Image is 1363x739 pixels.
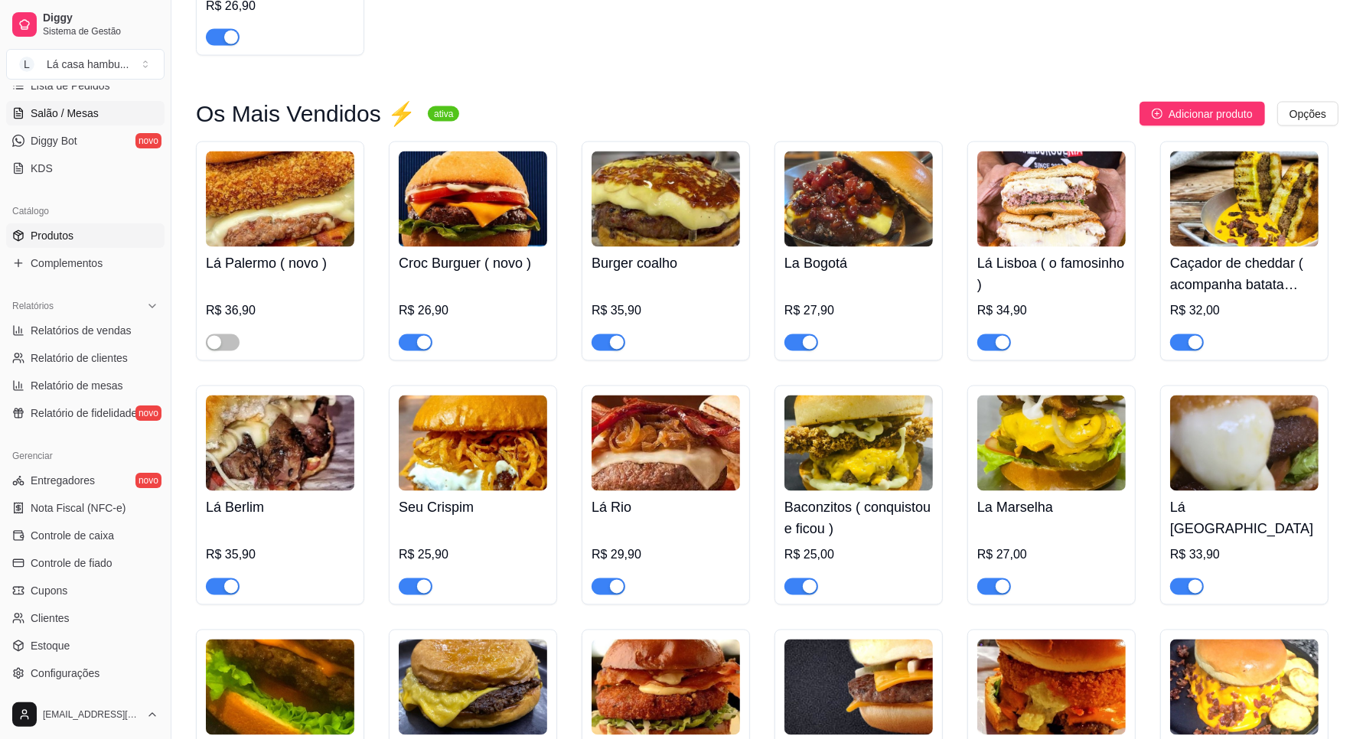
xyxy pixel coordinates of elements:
[784,396,933,491] img: product-image
[399,302,547,321] div: R$ 26,90
[592,640,740,735] img: product-image
[784,640,933,735] img: product-image
[31,106,99,121] span: Salão / Mesas
[6,696,165,733] button: [EMAIL_ADDRESS][DOMAIN_NAME]
[31,133,77,148] span: Diggy Bot
[977,302,1126,321] div: R$ 34,90
[6,468,165,493] a: Entregadoresnovo
[399,640,547,735] img: product-image
[6,633,165,658] a: Estoque
[31,555,112,571] span: Controle de fiado
[1170,151,1319,247] img: product-image
[977,546,1126,565] div: R$ 27,00
[784,497,933,540] h4: Baconzitos ( conquistou e ficou )
[6,578,165,603] a: Cupons
[43,708,140,721] span: [EMAIL_ADDRESS][DOMAIN_NAME]
[206,497,354,519] h4: Lá Berlim
[6,401,165,425] a: Relatório de fidelidadenovo
[6,496,165,520] a: Nota Fiscal (NFC-e)
[592,497,740,519] h4: Lá Rio
[977,396,1126,491] img: product-image
[399,546,547,565] div: R$ 25,90
[47,57,129,72] div: Lá casa hambu ...
[6,6,165,43] a: DiggySistema de Gestão
[19,57,34,72] span: L
[1169,106,1253,122] span: Adicionar produto
[592,546,740,565] div: R$ 29,90
[31,228,73,243] span: Produtos
[31,528,114,543] span: Controle de caixa
[1140,102,1265,126] button: Adicionar produto
[206,253,354,275] h4: Lá Palermo ( novo )
[6,156,165,181] a: KDS
[977,640,1126,735] img: product-image
[31,500,126,516] span: Nota Fiscal (NFC-e)
[399,151,547,247] img: product-image
[1170,497,1319,540] h4: Lá [GEOGRAPHIC_DATA]
[784,253,933,275] h4: La Bogotá
[592,253,740,275] h4: Burger coalho
[6,444,165,468] div: Gerenciar
[977,497,1126,519] h4: La Marselha
[6,346,165,370] a: Relatório de clientes
[31,350,128,366] span: Relatório de clientes
[6,223,165,248] a: Produtos
[206,396,354,491] img: product-image
[784,546,933,565] div: R$ 25,00
[1170,396,1319,491] img: product-image
[31,638,70,653] span: Estoque
[6,523,165,548] a: Controle de caixa
[1290,106,1326,122] span: Opções
[206,302,354,321] div: R$ 36,90
[31,666,99,681] span: Configurações
[6,129,165,153] a: Diggy Botnovo
[12,300,54,312] span: Relatórios
[43,25,158,37] span: Sistema de Gestão
[196,105,416,123] h3: Os Mais Vendidos ⚡️
[6,606,165,630] a: Clientes
[31,78,110,93] span: Lista de Pedidos
[43,11,158,25] span: Diggy
[784,151,933,247] img: product-image
[31,161,53,176] span: KDS
[6,661,165,685] a: Configurações
[399,497,547,519] h4: Seu Crispim
[206,151,354,247] img: product-image
[592,396,740,491] img: product-image
[1170,640,1319,735] img: product-image
[977,253,1126,296] h4: Lá Lisboa ( o famosinho )
[1277,102,1339,126] button: Opções
[1170,546,1319,565] div: R$ 33,90
[6,373,165,398] a: Relatório de mesas
[1170,253,1319,296] h4: Caçador de cheddar ( acompanha batata crinkle)
[6,199,165,223] div: Catálogo
[1170,302,1319,321] div: R$ 32,00
[31,473,95,488] span: Entregadores
[6,251,165,275] a: Complementos
[6,73,165,98] a: Lista de Pedidos
[6,551,165,575] a: Controle de fiado
[31,610,70,626] span: Clientes
[31,256,103,271] span: Complementos
[6,49,165,80] button: Select a team
[1152,109,1162,119] span: plus-circle
[977,151,1126,247] img: product-image
[31,378,123,393] span: Relatório de mesas
[206,546,354,565] div: R$ 35,90
[206,640,354,735] img: product-image
[6,101,165,125] a: Salão / Mesas
[428,106,459,122] sup: ativa
[31,583,67,598] span: Cupons
[31,323,132,338] span: Relatórios de vendas
[6,318,165,343] a: Relatórios de vendas
[399,396,547,491] img: product-image
[784,302,933,321] div: R$ 27,90
[592,302,740,321] div: R$ 35,90
[592,151,740,247] img: product-image
[31,405,137,421] span: Relatório de fidelidade
[399,253,547,275] h4: Croc Burguer ( novo )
